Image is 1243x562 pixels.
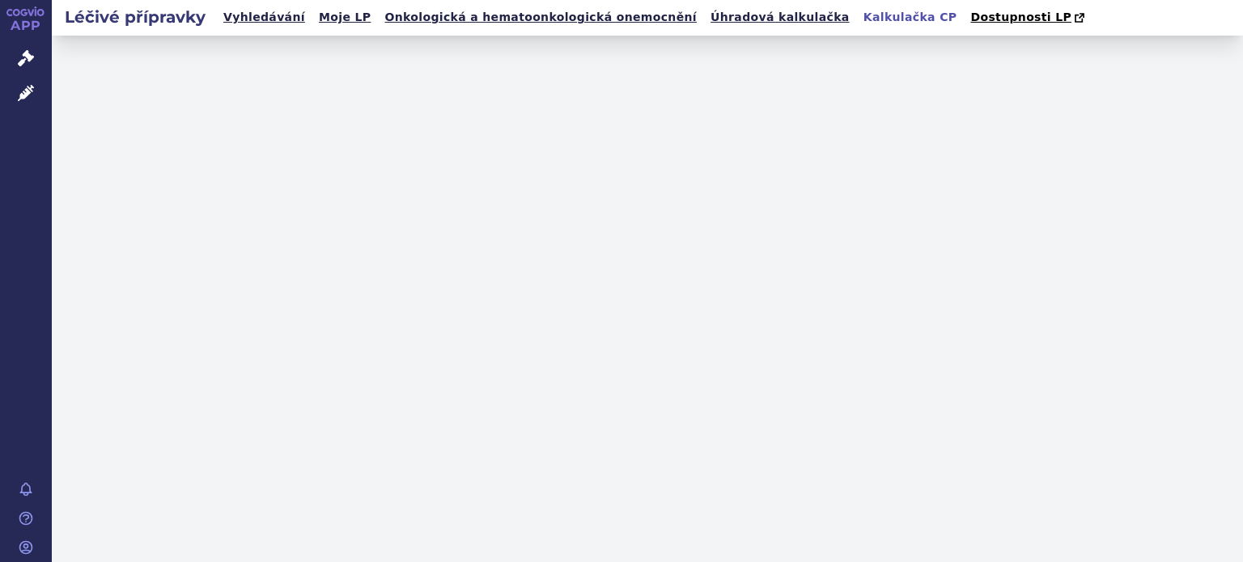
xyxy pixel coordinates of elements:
[965,6,1092,29] a: Dostupnosti LP
[970,11,1071,23] span: Dostupnosti LP
[52,6,218,28] h2: Léčivé přípravky
[859,6,962,28] a: Kalkulačka CP
[314,6,375,28] a: Moje LP
[380,6,702,28] a: Onkologická a hematoonkologická onemocnění
[706,6,855,28] a: Úhradová kalkulačka
[218,6,310,28] a: Vyhledávání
